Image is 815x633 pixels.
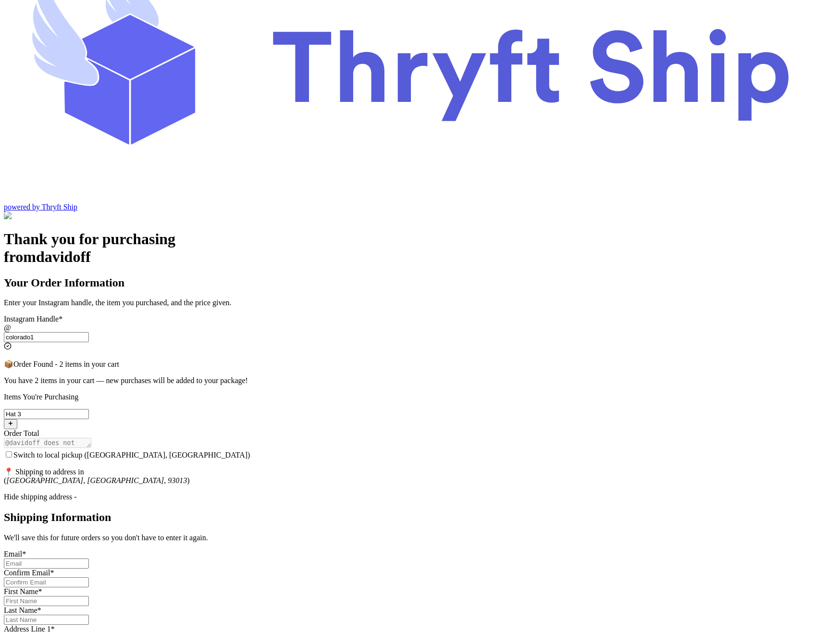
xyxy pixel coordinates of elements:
input: ex.funky hat [4,409,89,419]
input: Email [4,559,89,569]
h1: Thank you for purchasing from [4,230,811,266]
a: powered by Thryft Ship [4,203,77,211]
input: Confirm Email [4,577,89,587]
span: 📦 [4,360,13,368]
label: Instagram Handle [4,315,62,323]
h2: Your Order Information [4,276,811,289]
span: Order Found - 2 items in your cart [13,360,119,368]
input: First Name [4,596,89,606]
input: Switch to local pickup ([GEOGRAPHIC_DATA], [GEOGRAPHIC_DATA]) [6,451,12,458]
label: Email [4,550,26,558]
p: 📍 Shipping to address in ( ) [4,467,811,485]
h2: Shipping Information [4,511,811,524]
p: Items You're Purchasing [4,393,811,401]
label: First Name [4,587,42,596]
span: Switch to local pickup ([GEOGRAPHIC_DATA], [GEOGRAPHIC_DATA]) [13,451,250,459]
div: Hide shipping address - [4,493,811,501]
p: Enter your Instagram handle, the item you purchased, and the price given. [4,298,811,307]
input: Last Name [4,615,89,625]
label: Address Line 1 [4,625,55,633]
div: @ [4,323,811,332]
label: Last Name [4,606,41,614]
p: You have 2 items in your cart — new purchases will be added to your package! [4,376,811,385]
em: [GEOGRAPHIC_DATA], [GEOGRAPHIC_DATA], 93013 [6,476,187,484]
p: We'll save this for future orders so you don't have to enter it again. [4,534,811,542]
img: Customer Form Background [4,211,99,220]
div: Order Total [4,429,811,438]
span: davidoff [36,248,91,265]
label: Confirm Email [4,569,54,577]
